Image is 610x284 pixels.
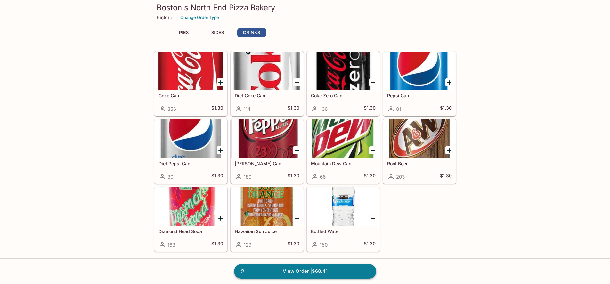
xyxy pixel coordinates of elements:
div: Pepsi Can [383,52,456,90]
h5: Diamond Head Soda [159,229,223,234]
button: Add Diamond Head Soda [217,214,225,222]
button: Add Dr. Pepper Can [293,146,301,154]
h5: $1.30 [364,241,376,248]
h5: $1.30 [288,173,299,181]
div: Hawaiian Sun Juice [231,187,303,226]
button: Add Diet Coke Can [293,78,301,86]
button: Add Diet Pepsi Can [217,146,225,154]
div: Bottled Water [307,187,379,226]
button: Add Coke Can [217,78,225,86]
div: Root Beer [383,119,456,158]
a: 2View Order |$68.41 [234,264,376,278]
span: 129 [244,242,251,248]
h5: $1.30 [211,173,223,181]
h5: Mountain Dew Can [311,161,376,166]
a: Diet Coke Can114$1.30 [231,51,304,116]
h3: Boston's North End Pizza Bakery [157,3,454,12]
span: 163 [167,242,175,248]
button: Add Mountain Dew Can [369,146,377,154]
button: Add Coke Zero Can [369,78,377,86]
h5: $1.30 [364,173,376,181]
div: Diet Coke Can [231,52,303,90]
div: Coke Can [155,52,227,90]
a: Coke Can356$1.30 [154,51,227,116]
h5: $1.30 [288,105,299,113]
button: Add Root Beer [445,146,453,154]
h5: [PERSON_NAME] Can [235,161,299,166]
h5: $1.30 [440,105,452,113]
button: Add Hawaiian Sun Juice [293,214,301,222]
h5: Diet Pepsi Can [159,161,223,166]
span: 356 [167,106,176,112]
h5: $1.30 [288,241,299,248]
h5: $1.30 [440,173,452,181]
h5: Hawaiian Sun Juice [235,229,299,234]
a: Root Beer203$1.30 [383,119,456,184]
div: Dr. Pepper Can [231,119,303,158]
a: Mountain Dew Can66$1.30 [307,119,380,184]
a: Diamond Head Soda163$1.30 [154,187,227,252]
h5: Diet Coke Can [235,93,299,98]
span: 114 [244,106,251,112]
span: 2 [237,267,248,276]
h5: $1.30 [211,105,223,113]
h5: $1.30 [364,105,376,113]
a: Coke Zero Can136$1.30 [307,51,380,116]
span: 30 [167,174,173,180]
button: Add Pepsi Can [445,78,453,86]
button: Add Bottled Water [369,214,377,222]
h5: Coke Can [159,93,223,98]
h5: Pepsi Can [387,93,452,98]
button: DRINKS [237,28,266,37]
button: Change Order Type [177,12,222,22]
button: PIES [169,28,198,37]
span: 81 [396,106,401,112]
div: Mountain Dew Can [307,119,379,158]
h5: Bottled Water [311,229,376,234]
span: 136 [320,106,328,112]
a: Hawaiian Sun Juice129$1.30 [231,187,304,252]
span: 150 [320,242,328,248]
button: SIDES [203,28,232,37]
h5: $1.30 [211,241,223,248]
a: Bottled Water150$1.30 [307,187,380,252]
a: Diet Pepsi Can30$1.30 [154,119,227,184]
span: 203 [396,174,405,180]
div: Coke Zero Can [307,52,379,90]
p: Pickup [157,14,172,20]
div: Diet Pepsi Can [155,119,227,158]
div: Diamond Head Soda [155,187,227,226]
h5: Coke Zero Can [311,93,376,98]
span: 180 [244,174,251,180]
a: Pepsi Can81$1.30 [383,51,456,116]
a: [PERSON_NAME] Can180$1.30 [231,119,304,184]
span: 66 [320,174,326,180]
h5: Root Beer [387,161,452,166]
